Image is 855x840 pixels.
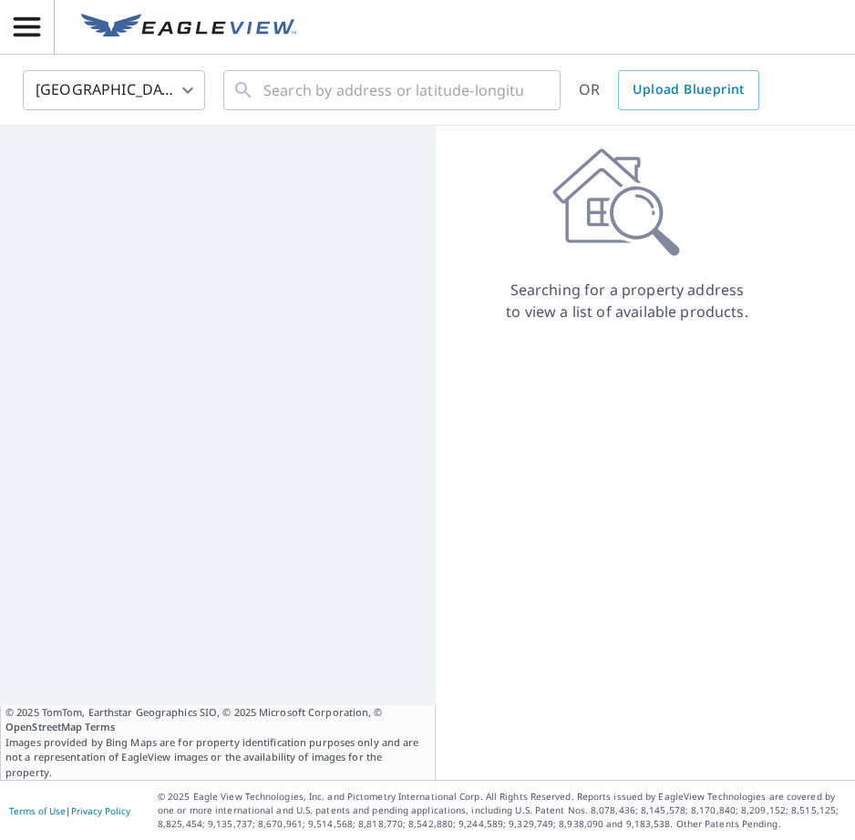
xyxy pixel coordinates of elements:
p: © 2025 Eagle View Technologies, Inc. and Pictometry International Corp. All Rights Reserved. Repo... [158,790,846,831]
img: EV Logo [81,14,296,41]
a: Upload Blueprint [618,70,758,110]
span: © 2025 TomTom, Earthstar Geographics SIO, © 2025 Microsoft Corporation, © [5,705,430,735]
p: | [9,805,130,816]
a: Privacy Policy [71,804,130,817]
a: Terms [85,720,115,733]
a: EV Logo [70,3,307,52]
span: Upload Blueprint [633,78,744,101]
a: Terms of Use [9,804,66,817]
div: OR [579,70,759,110]
div: [GEOGRAPHIC_DATA] [23,65,205,116]
p: Searching for a property address to view a list of available products. [505,279,749,323]
input: Search by address or latitude-longitude [263,65,523,116]
a: OpenStreetMap [5,720,82,733]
